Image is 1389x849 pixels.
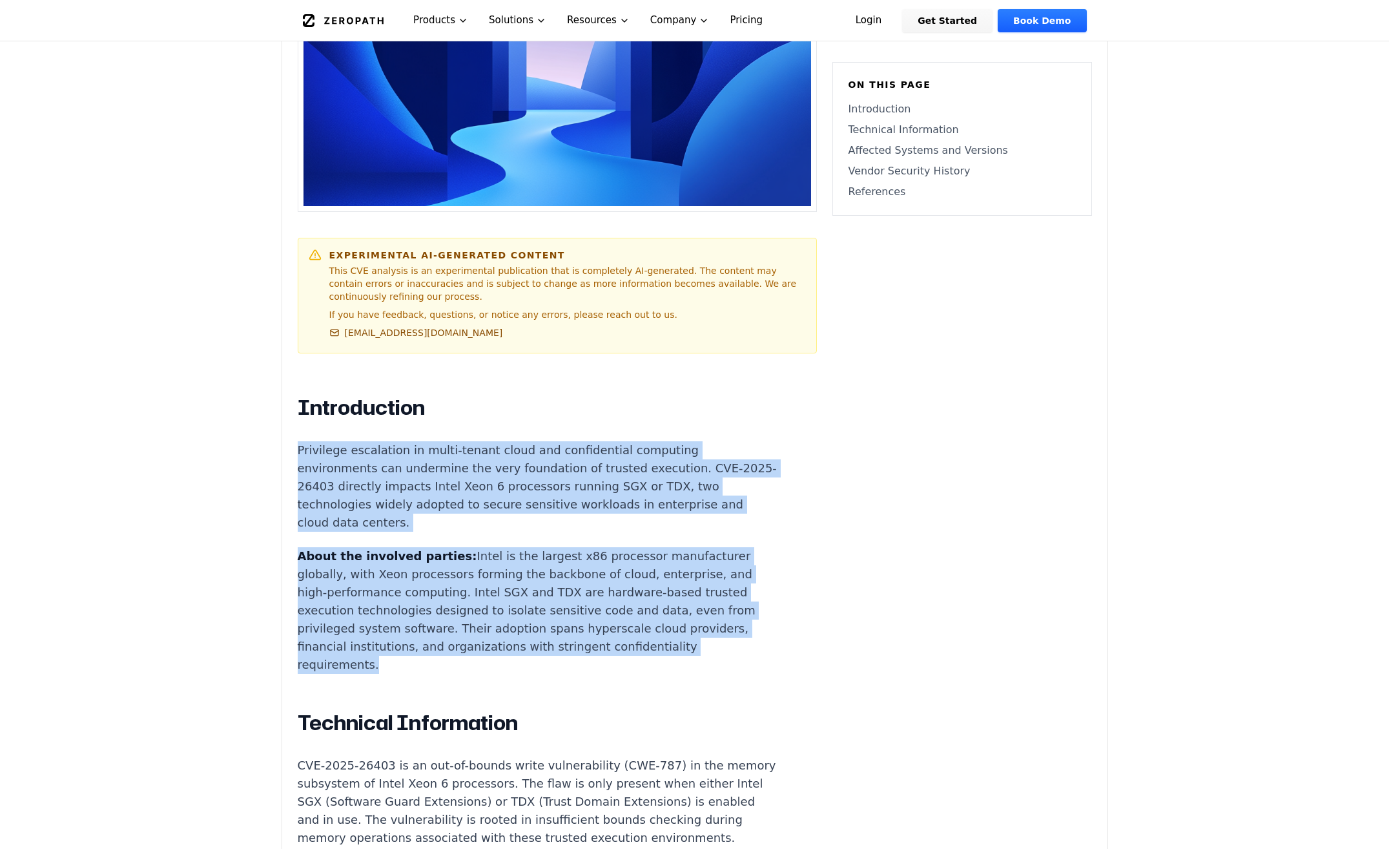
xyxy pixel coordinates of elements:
h6: On this page [849,78,1076,91]
p: If you have feedback, questions, or notice any errors, please reach out to us. [329,308,806,321]
a: Technical Information [849,122,1076,138]
strong: About the involved parties: [298,549,477,563]
a: Vendor Security History [849,163,1076,179]
a: [EMAIL_ADDRESS][DOMAIN_NAME] [329,326,503,339]
a: Get Started [902,9,993,32]
a: Login [840,9,898,32]
p: This CVE analysis is an experimental publication that is completely AI-generated. The content may... [329,264,806,303]
a: Book Demo [998,9,1086,32]
a: References [849,184,1076,200]
h2: Technical Information [298,710,778,736]
p: Intel is the largest x86 processor manufacturer globally, with Xeon processors forming the backbo... [298,547,778,674]
a: Introduction [849,101,1076,117]
a: Affected Systems and Versions [849,143,1076,158]
p: Privilege escalation in multi-tenant cloud and confidential computing environments can undermine ... [298,441,778,532]
h6: Experimental AI-Generated Content [329,249,806,262]
h2: Introduction [298,395,778,421]
p: CVE-2025-26403 is an out-of-bounds write vulnerability (CWE-787) in the memory subsystem of Intel... [298,757,778,847]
